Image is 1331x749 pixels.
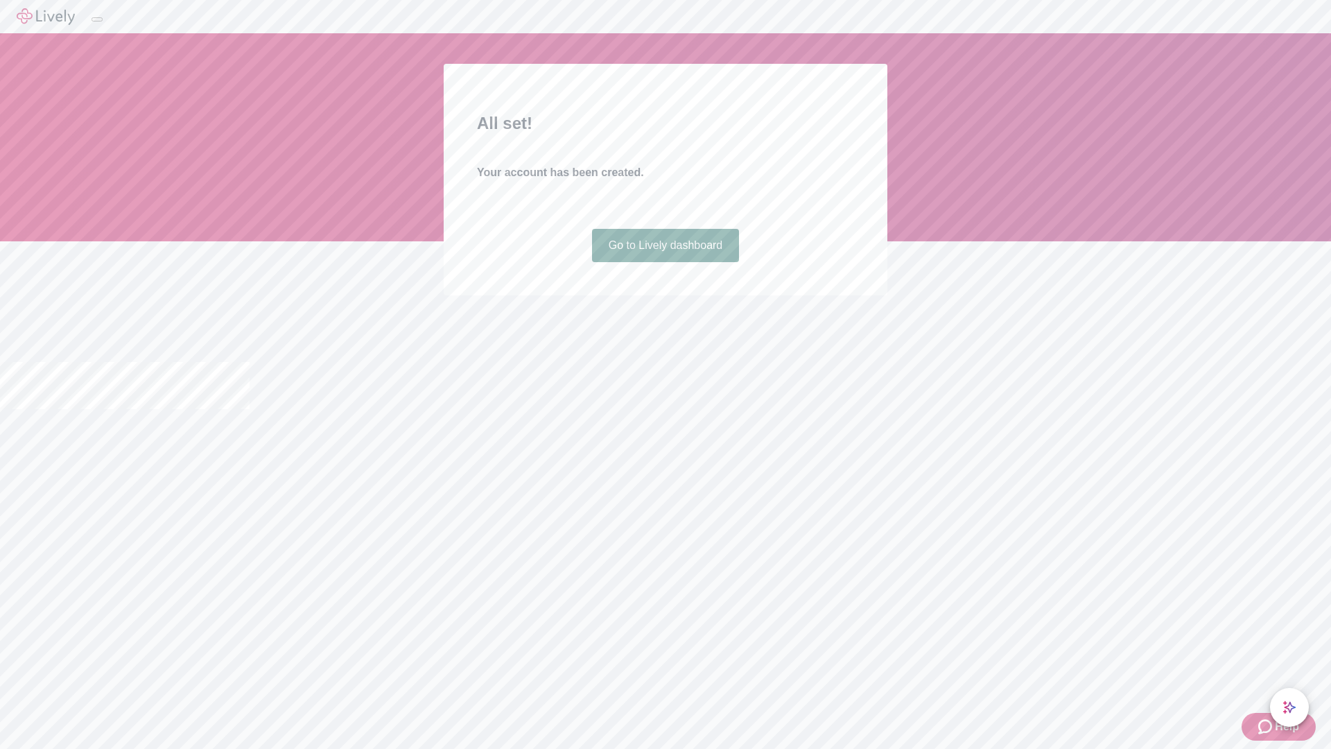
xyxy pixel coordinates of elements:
[477,164,854,181] h4: Your account has been created.
[1270,688,1309,727] button: chat
[1282,700,1296,714] svg: Lively AI Assistant
[92,17,103,21] button: Log out
[17,8,75,25] img: Lively
[1242,713,1316,741] button: Zendesk support iconHelp
[592,229,740,262] a: Go to Lively dashboard
[477,111,854,136] h2: All set!
[1258,718,1275,735] svg: Zendesk support icon
[1275,718,1299,735] span: Help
